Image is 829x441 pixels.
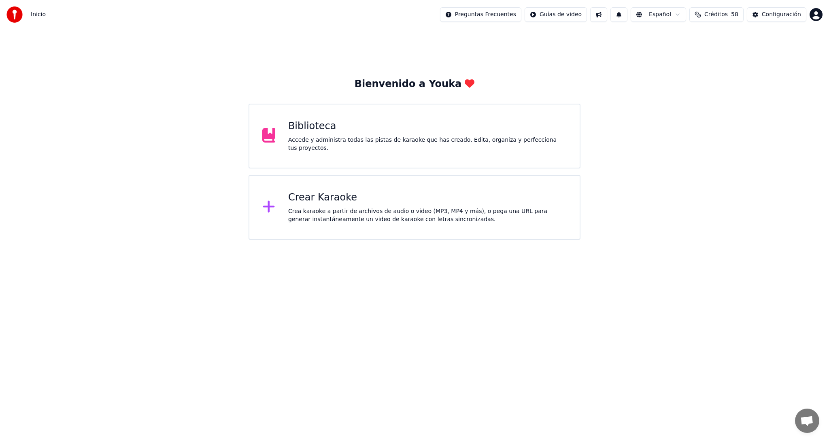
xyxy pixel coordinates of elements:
img: youka [6,6,23,23]
div: Crea karaoke a partir de archivos de audio o video (MP3, MP4 y más), o pega una URL para generar ... [288,207,567,224]
div: Chat abierto [795,409,819,433]
button: Configuración [747,7,806,22]
span: 58 [731,11,738,19]
nav: breadcrumb [31,11,46,19]
div: Crear Karaoke [288,191,567,204]
button: Créditos58 [689,7,744,22]
div: Biblioteca [288,120,567,133]
div: Configuración [762,11,801,19]
div: Bienvenido a Youka [355,78,475,91]
span: Créditos [704,11,728,19]
button: Preguntas Frecuentes [440,7,521,22]
button: Guías de video [525,7,587,22]
span: Inicio [31,11,46,19]
div: Accede y administra todas las pistas de karaoke que has creado. Edita, organiza y perfecciona tus... [288,136,567,152]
